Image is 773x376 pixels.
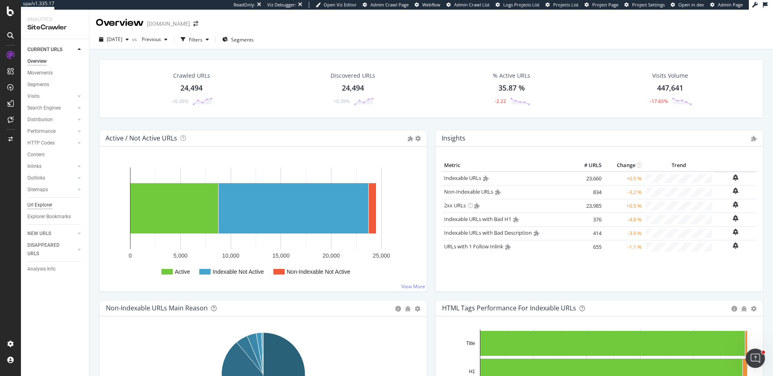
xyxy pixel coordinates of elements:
text: Title [466,341,475,346]
span: Previous [138,36,161,43]
div: Explorer Bookmarks [27,213,71,221]
span: Project Page [592,2,618,8]
text: Active [175,269,190,275]
td: -1.1 % [604,240,644,254]
td: 23,985 [571,199,604,213]
div: bell-plus [733,201,738,208]
div: Search Engines [27,104,61,112]
text: H1 [469,369,475,374]
text: Non-Indexable Not Active [287,269,350,275]
div: CURRENT URLS [27,45,62,54]
a: Visits [27,92,75,101]
a: Project Page [585,2,618,8]
div: [DOMAIN_NAME] [147,20,190,28]
div: 24,494 [342,83,364,93]
div: Visits [27,92,39,101]
a: CURRENT URLS [27,45,75,54]
div: Analysis Info [27,265,56,273]
th: Trend [644,159,714,171]
a: Admin Crawl Page [363,2,409,8]
text: 15,000 [272,252,289,259]
a: View More [401,283,425,290]
div: % Active URLs [493,72,530,80]
div: bell-plus [733,174,738,181]
div: Inlinks [27,162,41,171]
div: -17.65% [650,98,668,105]
span: Logs Projects List [503,2,539,8]
span: Webflow [422,2,440,8]
div: Visits Volume [652,72,688,80]
a: Overview [27,57,83,66]
div: Filters [189,36,203,43]
a: Analysis Info [27,265,83,273]
th: # URLS [571,159,604,171]
span: Admin Crawl List [454,2,490,8]
i: Admin [483,176,489,181]
text: 25,000 [373,252,390,259]
a: Sitemaps [27,186,75,194]
div: HTML Tags Performance for Indexable URLs [442,304,576,312]
div: Non-Indexable URLs Main Reason [106,304,208,312]
div: Content [27,151,45,159]
a: Logs Projects List [496,2,539,8]
a: Admin Crawl List [446,2,490,8]
span: Admin Page [718,2,743,8]
a: Performance [27,127,75,136]
div: NEW URLS [27,229,51,238]
span: Projects List [553,2,579,8]
div: DISAPPEARED URLS [27,241,68,258]
div: ReadOnly: [234,2,255,8]
a: Explorer Bookmarks [27,213,83,221]
a: Non-Indexable URLs [444,188,493,195]
div: gear [751,306,756,312]
div: HTTP Codes [27,139,55,147]
span: 2025 Jul. 31st [107,36,122,43]
div: arrow-right-arrow-left [193,21,198,27]
span: Open in dev [678,2,704,8]
div: 24,494 [180,83,203,93]
button: Previous [138,33,171,46]
a: HTTP Codes [27,139,75,147]
a: Movements [27,69,83,77]
td: -4.8 % [604,213,644,226]
th: Metric [442,159,571,171]
div: -2.22 [495,98,506,105]
span: vs [132,36,138,43]
div: bell-plus [733,188,738,194]
a: Search Engines [27,104,75,112]
a: Indexable URLs with Bad Description [444,229,532,236]
a: Indexable URLs [444,174,481,182]
button: [DATE] [96,33,132,46]
i: Admin [513,217,519,222]
a: NEW URLS [27,229,75,238]
div: Movements [27,69,53,77]
text: 5,000 [174,252,188,259]
a: 2xx URLs [444,202,466,209]
td: +0.5 % [604,199,644,213]
div: +0.39% [172,98,188,105]
div: circle-info [732,306,737,312]
text: 0 [129,252,132,259]
i: Options [415,136,421,141]
i: Admin [505,244,511,250]
div: 35.87 % [498,83,525,93]
div: bell-plus [733,229,738,235]
svg: A chart. [106,159,420,285]
span: Segments [231,36,254,43]
td: 834 [571,185,604,199]
a: Webflow [415,2,440,8]
div: bell-plus [733,215,738,221]
a: Open Viz Editor [316,2,357,8]
td: +0.5 % [604,171,644,186]
div: bug [405,306,411,312]
i: Admin [751,136,757,141]
h4: Insights [442,133,465,144]
a: Open in dev [671,2,704,8]
div: SiteCrawler [27,23,83,32]
div: Overview [27,57,47,66]
div: circle-info [395,306,401,312]
div: Overview [96,16,144,30]
i: Admin [495,189,501,195]
span: Open Viz Editor [324,2,357,8]
i: Admin [474,203,480,209]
